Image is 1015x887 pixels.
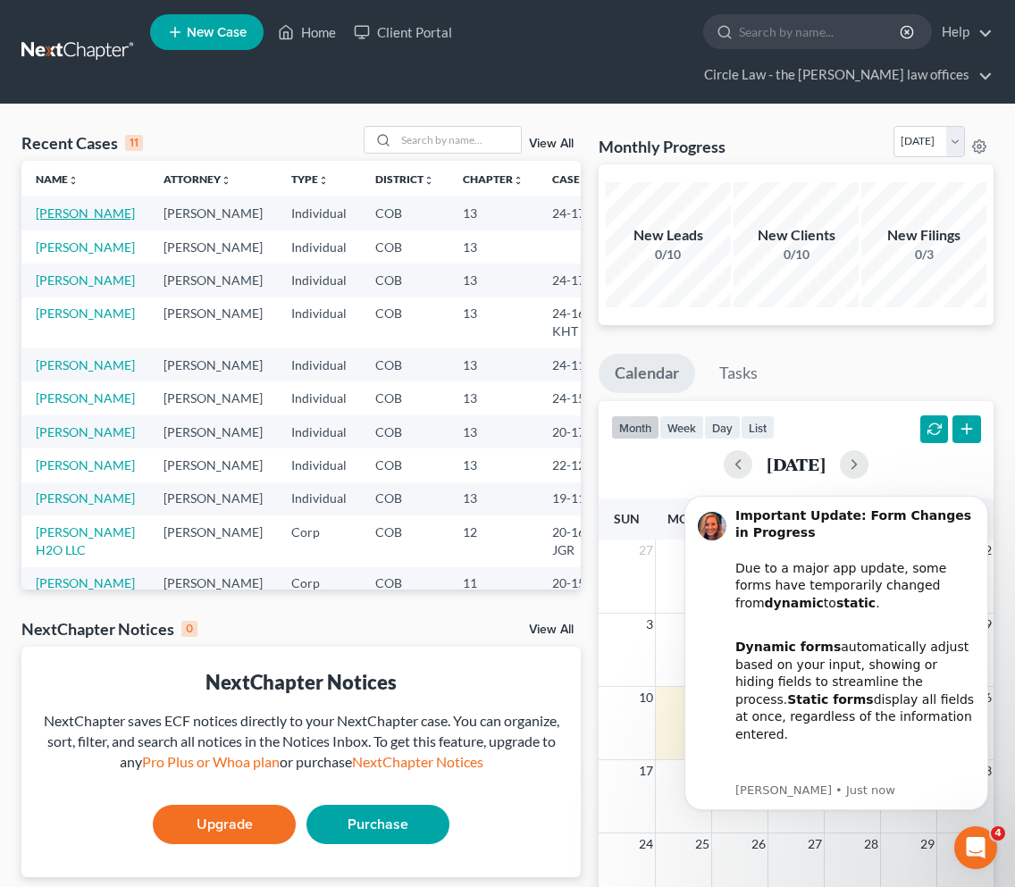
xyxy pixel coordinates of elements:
iframe: Intercom notifications message [658,469,1015,839]
td: [PERSON_NAME] [149,482,277,515]
td: [PERSON_NAME] [149,448,277,481]
a: [PERSON_NAME] [36,305,135,321]
td: [PERSON_NAME] [149,230,277,264]
td: COB [361,567,449,618]
td: 13 [449,482,538,515]
span: 10 [637,687,655,708]
a: Typeunfold_more [291,172,329,186]
a: Calendar [599,354,695,393]
a: [PERSON_NAME] H2O LLC [36,575,135,608]
td: 13 [449,230,538,264]
td: COB [361,515,449,566]
a: NextChapter Notices [352,753,483,770]
td: 12 [449,515,538,566]
td: 13 [449,381,538,414]
a: [PERSON_NAME] H2O LLC [36,524,135,557]
td: Individual [277,297,361,348]
a: [PERSON_NAME] [36,272,135,288]
td: 24-15482 [538,381,624,414]
button: month [611,415,659,439]
td: 20-17450 [538,415,624,448]
span: 29 [919,833,936,855]
td: 24-17202 [538,264,624,297]
div: 0 [181,621,197,637]
td: COB [361,448,449,481]
a: Circle Law - the [PERSON_NAME] law offices [695,59,993,91]
h2: [DATE] [767,455,826,473]
td: Individual [277,482,361,515]
span: New Case [187,26,247,39]
td: 24-17313 [538,197,624,230]
td: 24-11997 [538,348,624,381]
td: COB [361,482,449,515]
span: 26 [750,833,768,855]
a: [PERSON_NAME] [36,390,135,406]
i: unfold_more [513,175,524,186]
a: Client Portal [345,16,461,48]
td: [PERSON_NAME] [149,515,277,566]
span: 28 [862,833,880,855]
td: 19-11263 [538,482,624,515]
td: Individual [277,415,361,448]
div: 0/3 [861,246,986,264]
td: 20-15980 [538,567,624,618]
i: unfold_more [221,175,231,186]
a: [PERSON_NAME] [36,205,135,221]
div: 0/10 [606,246,731,264]
td: 22-12295 [538,448,624,481]
td: 13 [449,297,538,348]
div: 11 [125,135,143,151]
td: COB [361,197,449,230]
button: week [659,415,704,439]
td: [PERSON_NAME] [149,567,277,618]
td: COB [361,264,449,297]
td: Corp [277,567,361,618]
a: Tasks [703,354,774,393]
a: View All [529,623,574,636]
span: 27 [806,833,824,855]
a: View All [529,138,574,150]
td: 13 [449,415,538,448]
td: 24-16918 KHT [538,297,624,348]
td: [PERSON_NAME] [149,415,277,448]
button: list [741,415,775,439]
td: Individual [277,230,361,264]
td: 13 [449,448,538,481]
span: 24 [637,833,655,855]
i: unfold_more [318,175,329,186]
td: Individual [277,197,361,230]
a: [PERSON_NAME] [36,239,135,255]
span: 27 [637,540,655,561]
button: day [704,415,741,439]
a: Attorneyunfold_more [164,172,231,186]
td: COB [361,297,449,348]
div: Our team is actively working to re-integrate dynamic functionality and expects to have it restore... [78,284,317,424]
div: NextChapter Notices [21,618,197,640]
td: COB [361,230,449,264]
a: [PERSON_NAME] [36,457,135,473]
div: New Clients [734,225,859,246]
input: Search by name... [396,127,521,153]
i: unfold_more [424,175,434,186]
td: COB [361,415,449,448]
td: 11 [449,567,538,618]
p: Message from Kelly, sent Just now [78,314,317,330]
div: Recent Cases [21,132,143,154]
a: Nameunfold_more [36,172,79,186]
span: 25 [693,833,711,855]
iframe: Intercom live chat [954,826,997,869]
a: Purchase [306,805,449,844]
td: [PERSON_NAME] [149,264,277,297]
a: [PERSON_NAME] [36,357,135,372]
td: [PERSON_NAME] [149,348,277,381]
div: NextChapter Notices [36,668,566,696]
td: Individual [277,264,361,297]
